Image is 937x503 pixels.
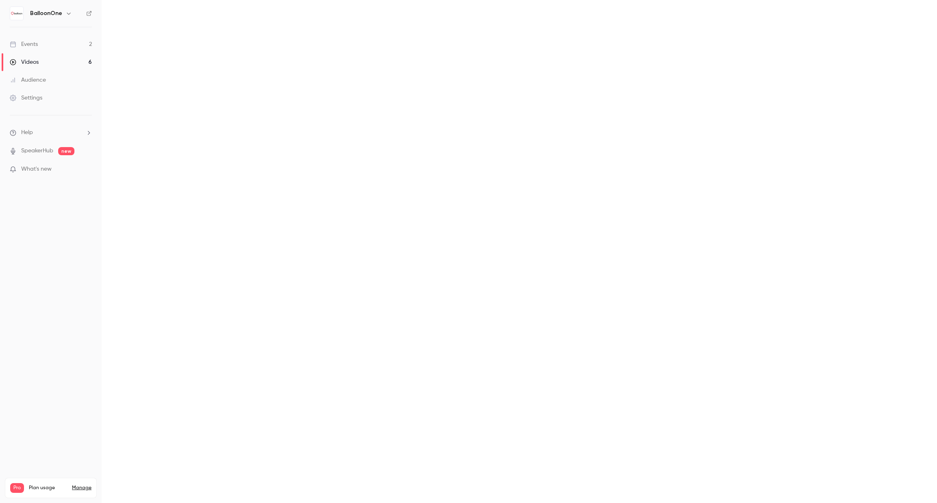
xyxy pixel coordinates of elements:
div: Audience [10,76,46,84]
span: Pro [10,483,24,493]
a: SpeakerHub [21,147,53,155]
span: Plan usage [29,485,67,491]
a: Manage [72,485,92,491]
div: Videos [10,58,39,66]
li: help-dropdown-opener [10,128,92,137]
iframe: Noticeable Trigger [82,166,92,173]
span: new [58,147,74,155]
img: BalloonOne [10,7,23,20]
div: Events [10,40,38,48]
span: What's new [21,165,52,173]
h6: BalloonOne [30,9,62,17]
div: Settings [10,94,42,102]
span: Help [21,128,33,137]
